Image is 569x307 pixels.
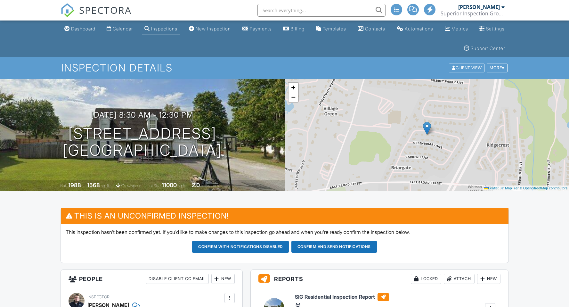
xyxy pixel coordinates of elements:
[79,3,132,17] span: SPECTORA
[487,64,508,72] div: More
[147,183,161,188] span: Lot Size
[178,183,186,188] span: sq.ft.
[61,3,75,17] img: The Best Home Inspection Software - Spectora
[66,228,504,236] p: This inspection hasn't been confirmed yet. If you'd like to make changes to this inspection go ah...
[291,241,377,253] button: Confirm and send notifications
[71,26,95,31] div: Dashboard
[62,23,98,35] a: Dashboard
[257,4,386,17] input: Search everything...
[68,182,81,188] div: 1988
[289,83,298,92] a: Zoom in
[91,111,193,119] h3: [DATE] 8:30 am - 12:30 pm
[186,23,233,35] a: New Inspection
[61,208,508,224] h3: This is an Unconfirmed Inspection!
[411,274,441,284] div: Locked
[405,26,433,31] div: Automations
[449,64,484,72] div: Client View
[61,9,132,22] a: SPECTORA
[211,274,235,284] div: New
[60,183,67,188] span: Built
[313,23,349,35] a: Templates
[442,23,471,35] a: Metrics
[461,43,508,54] a: Support Center
[162,182,177,188] div: 11000
[101,183,110,188] span: sq. ft.
[280,23,307,35] a: Billing
[441,10,505,17] div: Superior Inspection Group
[477,23,507,35] a: Settings
[142,23,180,35] a: Inspections
[240,23,274,35] a: Payments
[250,26,272,31] div: Payments
[291,93,295,101] span: −
[290,26,305,31] div: Billing
[104,23,135,35] a: Calendar
[448,65,486,70] a: Client View
[295,293,401,301] h6: SIG Residential Inspection Report
[113,26,133,31] div: Calendar
[146,274,209,284] div: Disable Client CC Email
[61,62,508,73] h1: Inspection Details
[192,241,289,253] button: Confirm with notifications disabled
[500,186,500,190] span: |
[486,26,505,31] div: Settings
[251,270,508,288] h3: Reports
[520,186,567,190] a: © OpenStreetMap contributors
[323,26,346,31] div: Templates
[61,270,242,288] h3: People
[394,23,436,35] a: Automations (Advanced)
[477,274,500,284] div: New
[192,182,200,188] div: 2.0
[501,186,519,190] a: © MapTiler
[63,125,222,159] h1: [STREET_ADDRESS] [GEOGRAPHIC_DATA]
[201,183,219,188] span: bathrooms
[355,23,388,35] a: Contacts
[196,26,231,31] div: New Inspection
[484,186,499,190] a: Leaflet
[87,295,110,299] span: Inspector
[471,46,505,51] div: Support Center
[289,92,298,102] a: Zoom out
[151,26,177,31] div: Inspections
[451,26,468,31] div: Metrics
[291,83,295,91] span: +
[365,26,385,31] div: Contacts
[121,183,141,188] span: crawlspace
[458,4,500,10] div: [PERSON_NAME]
[87,182,100,188] div: 1568
[423,122,431,135] img: Marker
[444,274,475,284] div: Attach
